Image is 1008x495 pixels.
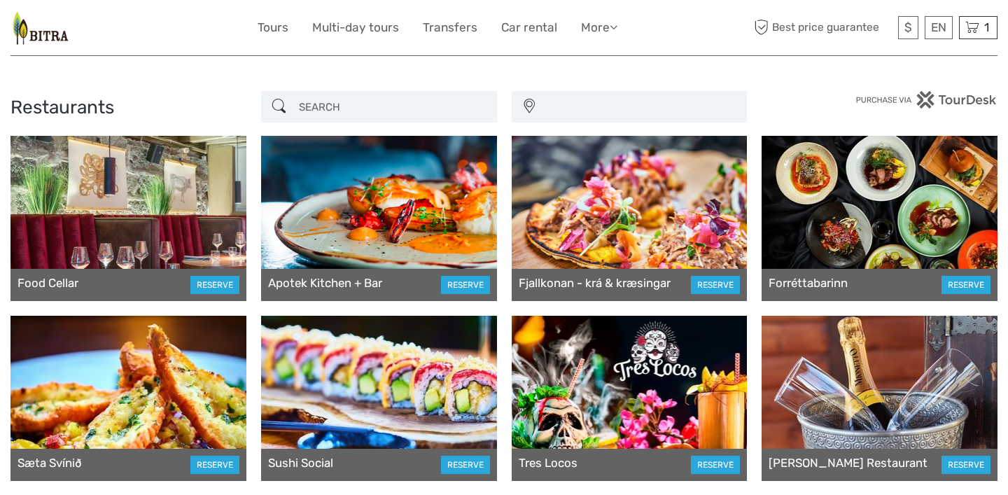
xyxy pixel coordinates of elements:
[423,18,477,38] a: Transfers
[10,97,246,119] h2: Restaurants
[293,95,490,119] input: SEARCH
[17,456,82,470] a: Sæta Svínið
[258,18,288,38] a: Tours
[501,18,557,38] a: Car rental
[751,16,895,39] span: Best price guarantee
[312,18,399,38] a: Multi-day tours
[519,276,671,290] a: Fjallkonan - krá & kræsingar
[268,456,333,470] a: Sushi Social
[581,18,617,38] a: More
[190,276,239,294] a: RESERVE
[10,11,71,45] img: 2387-d61d1916-2adb-4c87-b942-d39dad0197e9_logo_small.jpg
[855,91,997,109] img: PurchaseViaTourDesk.png
[941,456,990,474] a: RESERVE
[190,456,239,474] a: RESERVE
[691,276,740,294] a: RESERVE
[925,16,953,39] div: EN
[769,276,848,290] a: Forréttabarinn
[17,276,78,290] a: Food Cellar
[519,456,577,470] a: Tres Locos
[941,276,990,294] a: RESERVE
[268,276,382,290] a: Apotek Kitchen + Bar
[982,20,991,34] span: 1
[691,456,740,474] a: RESERVE
[441,456,490,474] a: RESERVE
[904,20,912,34] span: $
[769,456,927,470] a: [PERSON_NAME] Restaurant
[441,276,490,294] a: RESERVE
